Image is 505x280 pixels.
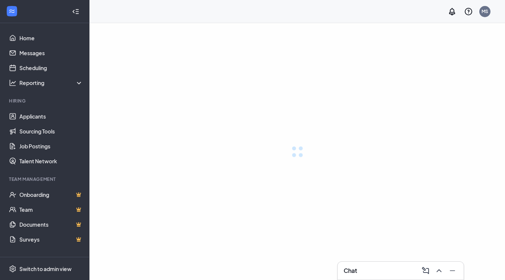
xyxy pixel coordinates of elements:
a: Scheduling [19,60,83,75]
svg: WorkstreamLogo [8,7,16,15]
a: Messages [19,45,83,60]
a: Sourcing Tools [19,124,83,139]
div: Reporting [19,79,83,86]
svg: Analysis [9,79,16,86]
div: Team Management [9,176,82,182]
button: Minimize [446,265,458,277]
a: DocumentsCrown [19,217,83,232]
svg: Settings [9,265,16,273]
h3: Chat [344,267,357,275]
svg: Notifications [448,7,457,16]
a: SurveysCrown [19,232,83,247]
svg: Minimize [448,266,457,275]
a: Talent Network [19,154,83,169]
a: TeamCrown [19,202,83,217]
a: OnboardingCrown [19,187,83,202]
a: Home [19,31,83,45]
div: Switch to admin view [19,265,72,273]
button: ChevronUp [432,265,444,277]
svg: QuestionInfo [464,7,473,16]
svg: ComposeMessage [421,266,430,275]
button: ComposeMessage [419,265,431,277]
div: MS [482,8,488,15]
svg: Collapse [72,8,79,15]
div: Hiring [9,98,82,104]
a: Job Postings [19,139,83,154]
svg: ChevronUp [435,266,444,275]
a: Applicants [19,109,83,124]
